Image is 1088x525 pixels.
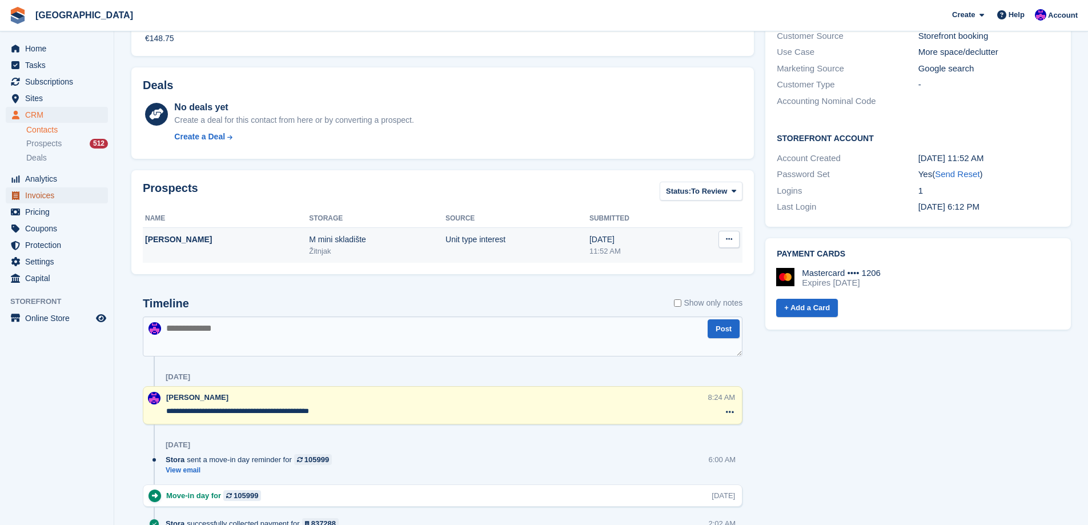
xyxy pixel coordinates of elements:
[25,107,94,123] span: CRM
[708,392,736,403] div: 8:24 AM
[1035,9,1046,21] img: Ivan Gačić
[445,234,589,246] div: Unit type interest
[777,46,918,59] div: Use Case
[6,204,108,220] a: menu
[174,131,413,143] a: Create a Deal
[918,78,1059,91] div: -
[31,6,138,25] a: [GEOGRAPHIC_DATA]
[777,78,918,91] div: Customer Type
[6,187,108,203] a: menu
[666,186,691,197] span: Status:
[6,237,108,253] a: menu
[166,440,190,450] div: [DATE]
[802,268,881,278] div: Mastercard •••• 1206
[148,322,161,335] img: Ivan Gačić
[777,185,918,198] div: Logins
[25,74,94,90] span: Subscriptions
[6,57,108,73] a: menu
[674,297,742,309] label: Show only notes
[166,454,184,465] span: Stora
[26,152,108,164] a: Deals
[174,101,413,114] div: No deals yet
[174,131,225,143] div: Create a Deal
[25,171,94,187] span: Analytics
[6,90,108,106] a: menu
[25,270,94,286] span: Capital
[777,201,918,214] div: Last Login
[143,79,173,92] h2: Deals
[223,490,261,501] a: 105999
[26,125,108,135] a: Contacts
[589,234,685,246] div: [DATE]
[174,114,413,126] div: Create a deal for this contact from here or by converting a prospect.
[145,234,309,246] div: [PERSON_NAME]
[309,210,445,228] th: Storage
[166,454,338,465] div: sent a move-in day reminder for
[918,202,979,211] time: 2025-09-02 16:12:02 UTC
[777,30,918,43] div: Customer Source
[802,278,881,288] div: Expires [DATE]
[145,33,174,45] div: €148.75
[6,41,108,57] a: menu
[25,310,94,326] span: Online Store
[952,9,975,21] span: Create
[25,254,94,270] span: Settings
[777,250,1059,259] h2: Payment cards
[660,182,742,201] button: Status: To Review
[25,41,94,57] span: Home
[918,185,1059,198] div: 1
[25,204,94,220] span: Pricing
[709,454,736,465] div: 6:00 AM
[777,62,918,75] div: Marketing Source
[691,186,727,197] span: To Review
[6,171,108,187] a: menu
[10,296,114,307] span: Storefront
[918,46,1059,59] div: More space/declutter
[234,490,258,501] div: 105999
[1048,10,1078,21] span: Account
[294,454,332,465] a: 105999
[445,210,589,228] th: Source
[6,254,108,270] a: menu
[166,466,338,475] a: View email
[143,297,189,310] h2: Timeline
[143,182,198,203] h2: Prospects
[6,74,108,90] a: menu
[935,169,979,179] a: Send Reset
[26,153,47,163] span: Deals
[25,221,94,237] span: Coupons
[26,138,62,149] span: Prospects
[90,139,108,149] div: 512
[777,168,918,181] div: Password Set
[712,490,735,501] div: [DATE]
[6,310,108,326] a: menu
[6,107,108,123] a: menu
[708,319,740,338] button: Post
[9,7,26,24] img: stora-icon-8386f47178a22dfd0bd8f6a31ec36ba5ce8667c1dd55bd0f319d3a0aa187defe.svg
[166,490,267,501] div: Move-in day for
[918,62,1059,75] div: Google search
[6,270,108,286] a: menu
[25,57,94,73] span: Tasks
[589,246,685,257] div: 11:52 AM
[918,152,1059,165] div: [DATE] 11:52 AM
[1009,9,1025,21] span: Help
[777,152,918,165] div: Account Created
[148,392,160,404] img: Ivan Gačić
[932,169,982,179] span: ( )
[776,268,794,286] img: Mastercard Logo
[166,393,228,402] span: [PERSON_NAME]
[25,187,94,203] span: Invoices
[94,311,108,325] a: Preview store
[25,90,94,106] span: Sites
[918,30,1059,43] div: Storefront booking
[918,168,1059,181] div: Yes
[166,372,190,382] div: [DATE]
[589,210,685,228] th: Submitted
[143,210,309,228] th: Name
[304,454,329,465] div: 105999
[777,132,1059,143] h2: Storefront Account
[25,237,94,253] span: Protection
[26,138,108,150] a: Prospects 512
[309,234,445,246] div: M mini skladište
